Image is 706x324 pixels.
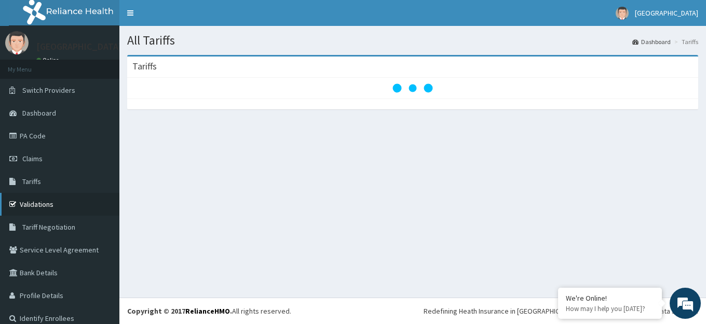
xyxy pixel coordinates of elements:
span: Claims [22,154,43,163]
svg: audio-loading [392,67,433,109]
a: Online [36,57,61,64]
p: How may I help you today? [566,304,654,313]
span: Tariff Negotiation [22,222,75,232]
h3: Tariffs [132,62,157,71]
span: Tariffs [22,177,41,186]
div: We're Online! [566,293,654,303]
a: Dashboard [632,37,671,46]
a: RelianceHMO [185,306,230,316]
img: User Image [5,31,29,54]
li: Tariffs [672,37,698,46]
span: Dashboard [22,108,56,118]
p: [GEOGRAPHIC_DATA] [36,42,122,51]
strong: Copyright © 2017 . [127,306,232,316]
div: Redefining Heath Insurance in [GEOGRAPHIC_DATA] using Telemedicine and Data Science! [424,306,698,316]
footer: All rights reserved. [119,298,706,324]
span: Switch Providers [22,86,75,95]
h1: All Tariffs [127,34,698,47]
img: User Image [616,7,629,20]
span: [GEOGRAPHIC_DATA] [635,8,698,18]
